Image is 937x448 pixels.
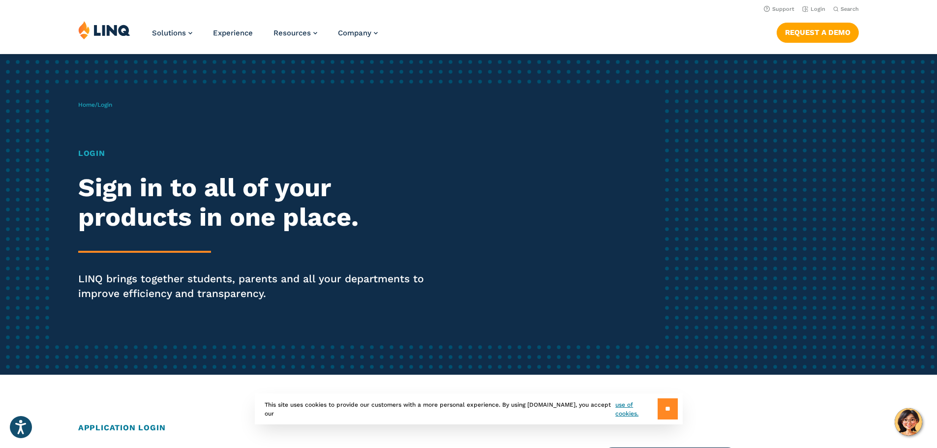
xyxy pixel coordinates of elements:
h1: Login [78,148,439,159]
a: Experience [213,29,253,37]
a: Login [802,6,825,12]
span: Resources [273,29,311,37]
a: Resources [273,29,317,37]
h2: Sign in to all of your products in one place. [78,173,439,232]
span: Search [841,6,859,12]
a: Home [78,101,95,108]
img: LINQ | K‑12 Software [78,21,130,39]
div: This site uses cookies to provide our customers with a more personal experience. By using [DOMAIN... [255,393,683,424]
a: Company [338,29,378,37]
a: use of cookies. [615,400,657,418]
nav: Primary Navigation [152,21,378,53]
a: Request a Demo [777,23,859,42]
p: LINQ brings together students, parents and all your departments to improve efficiency and transpa... [78,271,439,301]
nav: Button Navigation [777,21,859,42]
button: Open Search Bar [833,5,859,13]
button: Hello, have a question? Let’s chat. [895,408,922,436]
span: Solutions [152,29,186,37]
span: Login [97,101,112,108]
a: Support [764,6,794,12]
span: / [78,101,112,108]
span: Company [338,29,371,37]
a: Solutions [152,29,192,37]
